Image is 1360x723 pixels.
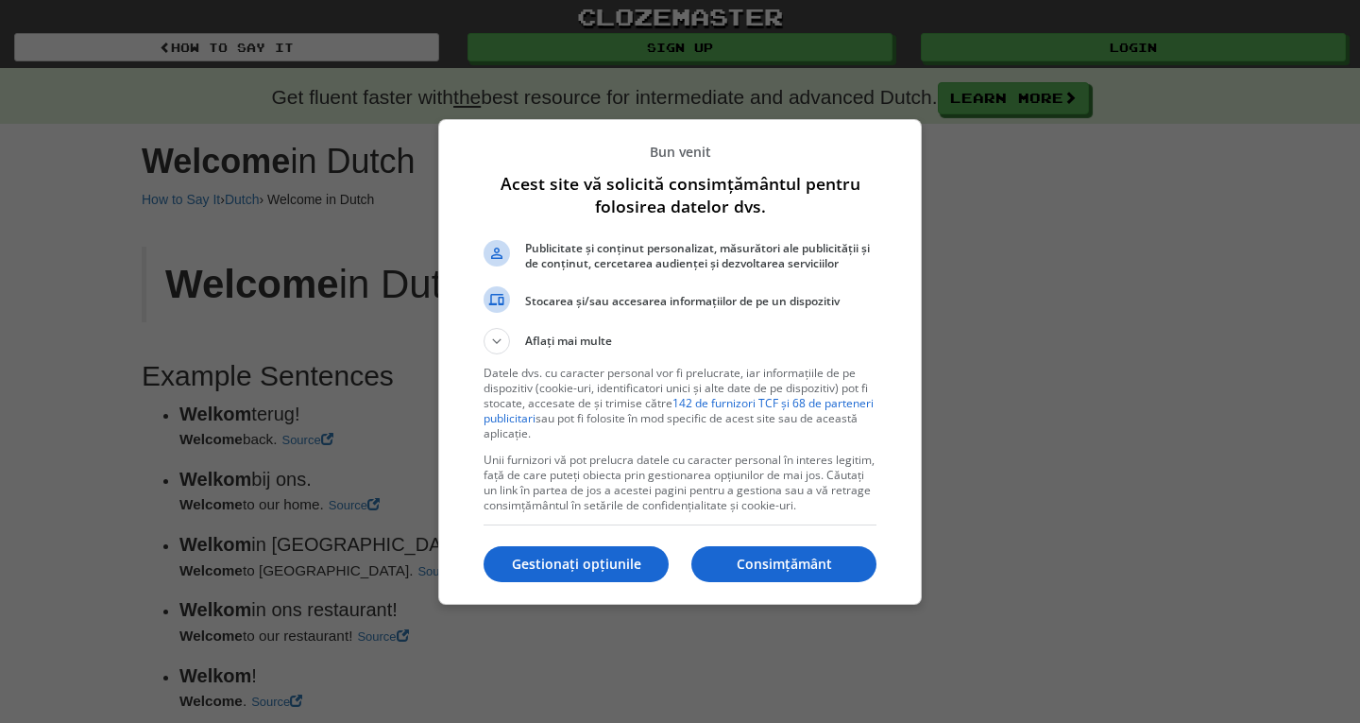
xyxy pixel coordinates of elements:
p: Unii furnizori vă pot prelucra datele cu caracter personal în interes legitim, față de care puteț... [484,453,876,513]
span: Aflați mai multe [525,333,612,354]
p: Gestionați opțiunile [484,555,669,574]
span: Publicitate și conținut personalizat, măsurători ale publicității și de conținut, cercetarea audi... [525,241,876,271]
span: Stocarea și/sau accesarea informațiilor de pe un dispozitiv [525,294,876,309]
button: Consimțământ [691,546,876,582]
h1: Acest site vă solicită consimțământul pentru folosirea datelor dvs. [484,172,876,217]
div: Acest site vă solicită consimțământul pentru folosirea datelor dvs. [438,119,922,605]
button: Aflați mai multe [484,328,876,354]
p: Bun venit [484,143,876,161]
p: Consimțământ [691,555,876,574]
p: Datele dvs. cu caracter personal vor fi prelucrate, iar informațiile de pe dispozitiv (cookie-uri... [484,366,876,441]
a: 142 de furnizori TCF și 68 de parteneri publicitari [484,395,874,426]
button: Gestionați opțiunile [484,546,669,582]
